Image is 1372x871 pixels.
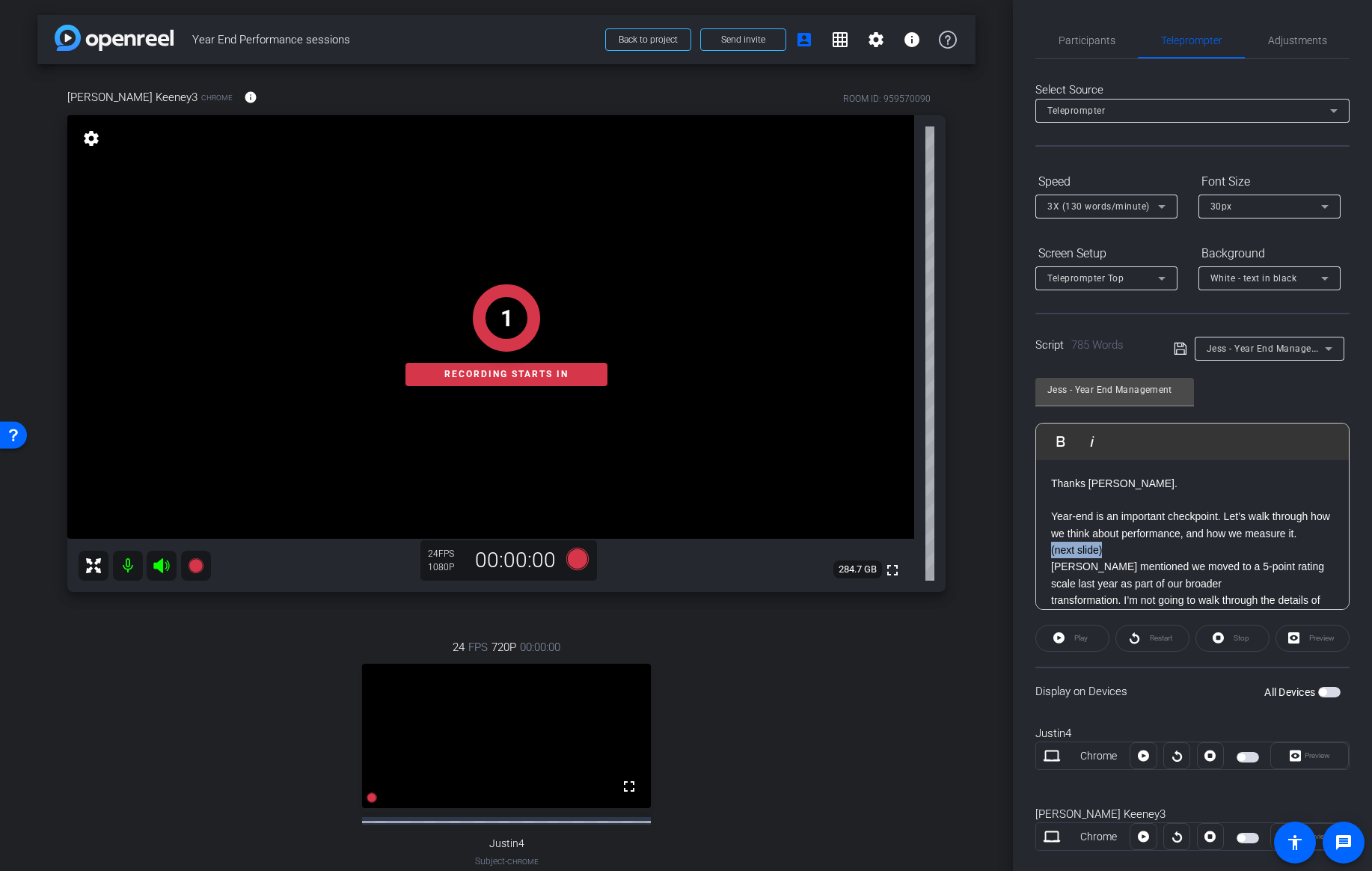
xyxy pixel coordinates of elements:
span: Jess - Year End Management [1207,342,1334,354]
img: app-logo [55,25,174,51]
mat-icon: message [1335,834,1353,852]
span: Teleprompter [1161,35,1222,46]
span: Send invite [721,34,765,46]
span: Justin4 [489,837,524,850]
span: Adjustments [1268,35,1327,46]
div: 1 [500,302,513,335]
span: 24 [453,639,465,655]
button: Back to project [605,28,691,51]
div: Font Size [1198,169,1341,195]
mat-icon: accessibility [1286,834,1304,852]
span: 00:00:00 [520,639,560,655]
div: Speed [1035,169,1177,195]
span: 3X (130 words/minute) [1047,201,1150,212]
span: Chrome [507,858,539,866]
span: Year End Performance sessions [192,25,596,55]
span: Participants [1059,35,1115,46]
span: 30px [1210,201,1232,212]
span: Subject [475,855,539,868]
p: Thanks [PERSON_NAME]. [1051,475,1334,492]
mat-icon: account_box [795,31,813,49]
span: 785 Words [1071,338,1124,352]
span: FPS [468,639,488,655]
span: 720P [491,639,516,655]
div: [PERSON_NAME] Keeney3 [1035,806,1350,823]
button: Send invite [700,28,786,51]
span: Back to project [619,34,678,45]
p: Year-end is an important checkpoint. Let’s walk through how we think about performance, and how w... [1051,508,1334,542]
div: Background [1198,241,1341,266]
span: - [505,856,507,867]
mat-icon: settings [867,31,885,49]
mat-icon: grid_on [831,31,849,49]
div: Script [1035,337,1153,354]
button: Bold (⌘B) [1047,427,1075,456]
p: (next slide) [1051,542,1334,558]
div: Screen Setup [1035,241,1177,266]
mat-icon: fullscreen [620,777,638,795]
div: Chrome [1068,748,1130,764]
div: Justin4 [1035,725,1350,742]
span: Teleprompter Top [1047,273,1124,284]
span: Teleprompter [1047,106,1105,116]
div: Display on Devices [1035,667,1350,715]
div: Chrome [1068,829,1130,845]
div: Recording starts in [405,363,607,386]
span: White - text in black [1210,273,1297,284]
div: Select Source [1035,82,1350,99]
p: [PERSON_NAME] mentioned we moved to a 5-point rating scale last year as part of our broader [1051,558,1334,592]
input: Title [1047,381,1182,399]
p: transformation. I’m not going to walk through the details of each rating definition here—but [1051,592,1334,626]
mat-icon: info [903,31,921,49]
label: All Devices [1264,685,1318,700]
